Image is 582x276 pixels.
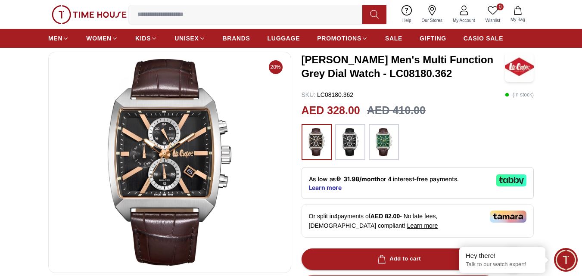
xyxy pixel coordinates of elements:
a: UNISEX [174,31,205,46]
a: Help [397,3,417,25]
p: ( In stock ) [505,90,534,99]
span: MEN [48,34,62,43]
span: LUGGAGE [268,34,300,43]
a: CASIO SALE [464,31,504,46]
div: Add to cart [376,254,421,264]
img: Tamara [490,211,526,223]
span: GIFTING [420,34,446,43]
h3: [PERSON_NAME] Men's Multi Function Grey Dial Watch - LC08180.362 [302,53,505,81]
img: ... [306,128,327,156]
a: Our Stores [417,3,448,25]
div: Hey there! [466,251,539,260]
img: ... [373,128,395,156]
a: KIDS [135,31,157,46]
a: WOMEN [86,31,118,46]
span: BRANDS [223,34,250,43]
div: Or split in 4 payments of - No late fees, [DEMOGRAPHIC_DATA] compliant! [302,204,534,238]
span: UNISEX [174,34,199,43]
span: AED 82.00 [370,213,400,220]
button: My Bag [505,4,530,25]
img: Lee Cooper Men's Multi Function Grey Dial Watch - LC08180.362 [505,52,534,82]
span: SKU : [302,91,316,98]
a: GIFTING [420,31,446,46]
p: Talk to our watch expert! [466,261,539,268]
span: Our Stores [418,17,446,24]
span: KIDS [135,34,151,43]
span: Wishlist [482,17,504,24]
span: Help [399,17,415,24]
a: BRANDS [223,31,250,46]
a: 0Wishlist [480,3,505,25]
img: Lee Cooper Men's Multi Function Grey Dial Watch - LC08180.362 [56,59,284,266]
span: Learn more [407,222,438,229]
a: SALE [385,31,402,46]
span: PROMOTIONS [317,34,361,43]
a: LUGGAGE [268,31,300,46]
p: LC08180.362 [302,90,354,99]
span: WOMEN [86,34,112,43]
a: MEN [48,31,69,46]
img: ... [52,5,127,24]
button: Add to cart [302,248,495,270]
span: My Bag [507,16,529,23]
span: CASIO SALE [464,34,504,43]
span: My Account [449,17,479,24]
a: PROMOTIONS [317,31,368,46]
span: 20% [269,60,283,74]
h3: AED 410.00 [367,102,426,119]
div: Chat Widget [554,248,578,272]
span: 0 [497,3,504,10]
span: SALE [385,34,402,43]
img: ... [339,128,361,156]
h2: AED 328.00 [302,102,360,119]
